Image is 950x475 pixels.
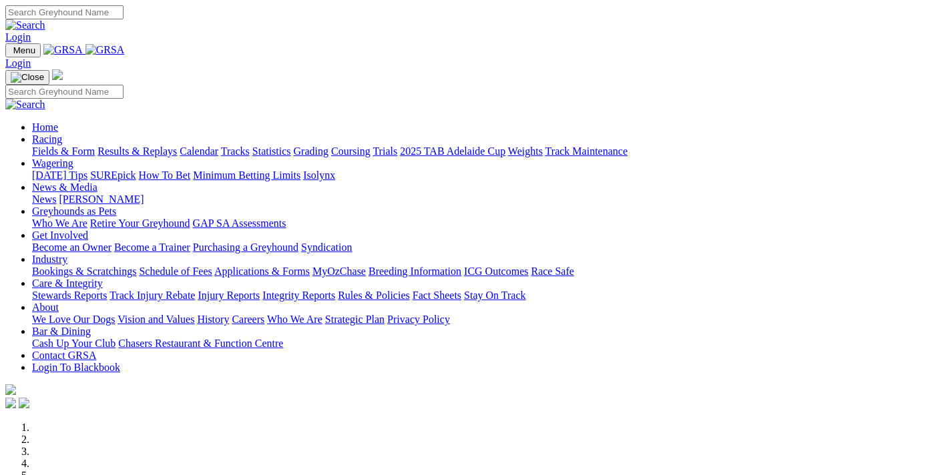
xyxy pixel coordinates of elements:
[32,254,67,265] a: Industry
[32,278,103,289] a: Care & Integrity
[43,44,83,56] img: GRSA
[5,57,31,69] a: Login
[214,266,310,277] a: Applications & Forms
[413,290,461,301] a: Fact Sheets
[32,314,945,326] div: About
[5,70,49,85] button: Toggle navigation
[32,242,945,254] div: Get Involved
[32,193,945,205] div: News & Media
[32,302,59,313] a: About
[32,350,96,361] a: Contact GRSA
[301,242,352,253] a: Syndication
[52,69,63,80] img: logo-grsa-white.png
[32,145,95,157] a: Fields & Form
[32,290,107,301] a: Stewards Reports
[32,314,115,325] a: We Love Our Dogs
[32,205,116,217] a: Greyhounds as Pets
[19,398,29,408] img: twitter.svg
[373,145,397,157] a: Trials
[11,72,44,83] img: Close
[13,45,35,55] span: Menu
[294,145,328,157] a: Grading
[325,314,385,325] a: Strategic Plan
[5,99,45,111] img: Search
[5,384,16,395] img: logo-grsa-white.png
[32,217,87,229] a: Who We Are
[32,181,97,193] a: News & Media
[464,266,528,277] a: ICG Outcomes
[32,338,945,350] div: Bar & Dining
[32,326,91,337] a: Bar & Dining
[545,145,628,157] a: Track Maintenance
[32,266,945,278] div: Industry
[197,314,229,325] a: History
[193,169,300,181] a: Minimum Betting Limits
[5,43,41,57] button: Toggle navigation
[109,290,195,301] a: Track Injury Rebate
[262,290,335,301] a: Integrity Reports
[5,19,45,31] img: Search
[508,145,543,157] a: Weights
[32,217,945,229] div: Greyhounds as Pets
[180,145,218,157] a: Calendar
[338,290,410,301] a: Rules & Policies
[5,5,124,19] input: Search
[232,314,264,325] a: Careers
[32,121,58,133] a: Home
[331,145,371,157] a: Coursing
[369,266,461,277] a: Breeding Information
[59,193,144,205] a: [PERSON_NAME]
[267,314,322,325] a: Who We Are
[387,314,450,325] a: Privacy Policy
[32,169,87,181] a: [DATE] Tips
[193,217,286,229] a: GAP SA Assessments
[303,169,335,181] a: Isolynx
[85,44,125,56] img: GRSA
[32,157,73,169] a: Wagering
[97,145,177,157] a: Results & Replays
[32,362,120,373] a: Login To Blackbook
[312,266,366,277] a: MyOzChase
[32,169,945,181] div: Wagering
[400,145,505,157] a: 2025 TAB Adelaide Cup
[531,266,573,277] a: Race Safe
[5,85,124,99] input: Search
[5,398,16,408] img: facebook.svg
[139,266,212,277] a: Schedule of Fees
[117,314,194,325] a: Vision and Values
[32,229,88,241] a: Get Involved
[139,169,191,181] a: How To Bet
[90,217,190,229] a: Retire Your Greyhound
[90,169,136,181] a: SUREpick
[198,290,260,301] a: Injury Reports
[32,242,111,253] a: Become an Owner
[32,193,56,205] a: News
[32,266,136,277] a: Bookings & Scratchings
[252,145,291,157] a: Statistics
[221,145,250,157] a: Tracks
[32,133,62,145] a: Racing
[464,290,525,301] a: Stay On Track
[32,338,115,349] a: Cash Up Your Club
[193,242,298,253] a: Purchasing a Greyhound
[32,145,945,157] div: Racing
[32,290,945,302] div: Care & Integrity
[114,242,190,253] a: Become a Trainer
[5,31,31,43] a: Login
[118,338,283,349] a: Chasers Restaurant & Function Centre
